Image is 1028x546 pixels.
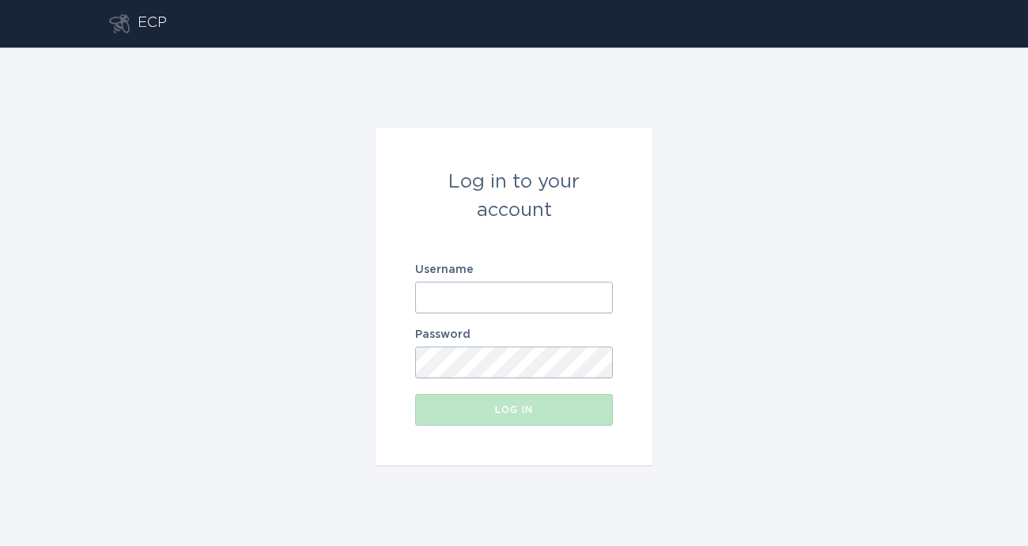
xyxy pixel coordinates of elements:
[415,264,613,275] label: Username
[415,329,613,340] label: Password
[138,14,167,33] div: ECP
[423,405,605,415] div: Log in
[109,14,130,33] button: Go to dashboard
[415,168,613,225] div: Log in to your account
[415,394,613,426] button: Log in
